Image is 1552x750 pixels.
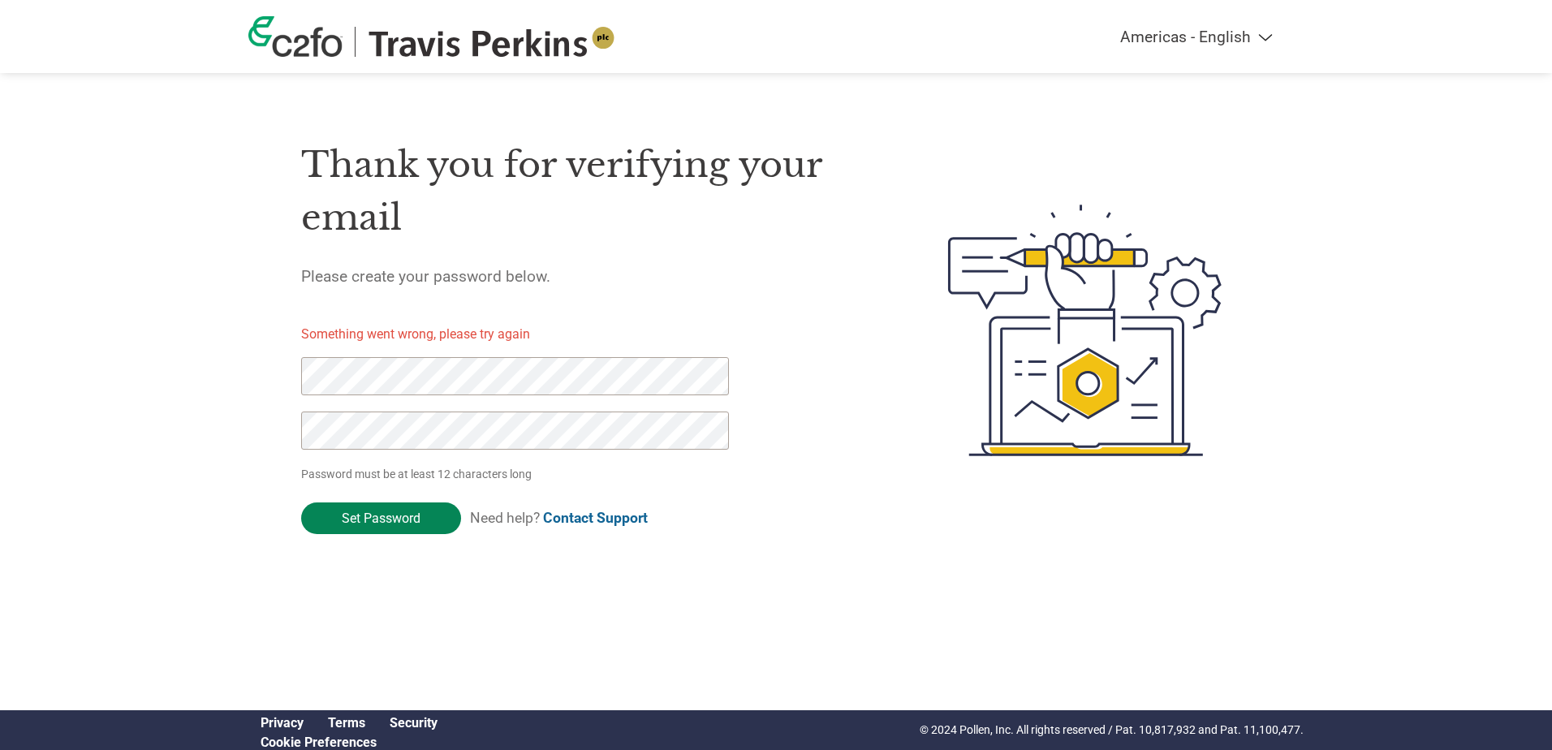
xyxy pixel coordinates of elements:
span: Need help? [470,510,648,526]
a: Cookie Preferences, opens a dedicated popup modal window [261,735,377,750]
h1: Thank you for verifying your email [301,139,871,244]
h5: Please create your password below. [301,267,871,286]
img: c2fo logo [248,16,343,57]
a: Privacy [261,715,304,731]
a: Contact Support [543,510,648,526]
a: Security [390,715,438,731]
img: Travis Perkins [368,27,615,57]
img: create-password [919,115,1252,545]
p: © 2024 Pollen, Inc. All rights reserved / Pat. 10,817,932 and Pat. 11,100,477. [920,722,1304,739]
div: Open Cookie Preferences Modal [248,735,450,750]
p: Something went wrong, please try again [301,325,757,344]
a: Terms [328,715,365,731]
input: Set Password [301,502,461,534]
p: Password must be at least 12 characters long [301,466,735,483]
